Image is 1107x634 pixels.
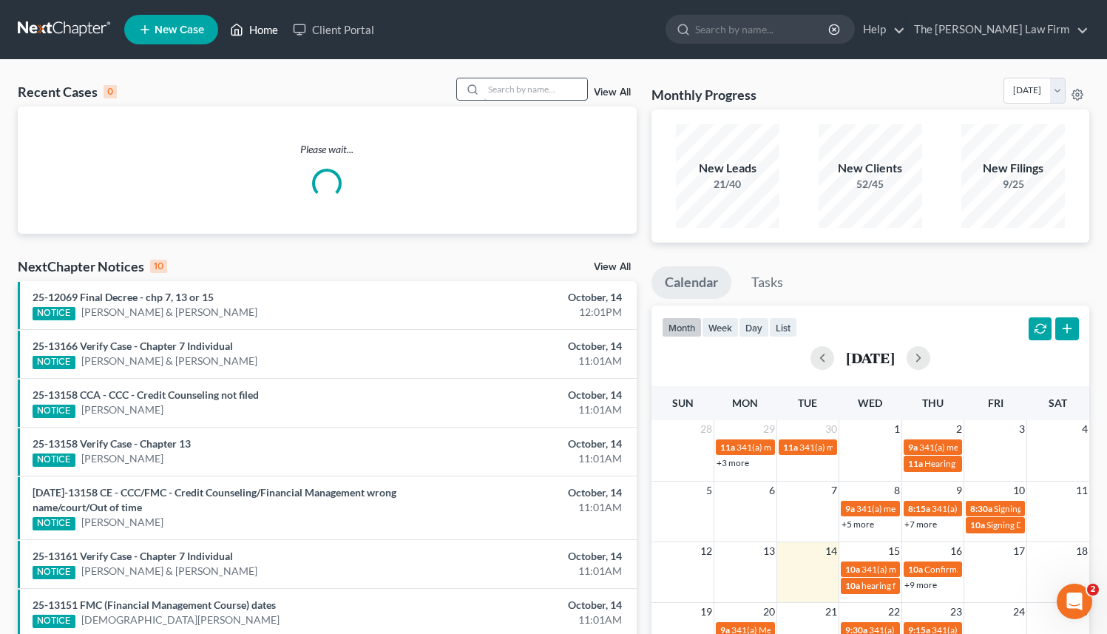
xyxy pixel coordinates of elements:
[955,482,964,499] span: 9
[845,564,860,575] span: 10a
[594,87,631,98] a: View All
[81,305,257,320] a: [PERSON_NAME] & [PERSON_NAME]
[436,598,622,613] div: October, 14
[887,542,901,560] span: 15
[922,397,944,409] span: Thu
[81,515,163,530] a: [PERSON_NAME]
[970,519,985,530] span: 10a
[436,436,622,451] div: October, 14
[1012,542,1026,560] span: 17
[824,420,839,438] span: 30
[33,598,276,611] a: 25-13151 FMC (Financial Management Course) dates
[436,339,622,354] div: October, 14
[830,482,839,499] span: 7
[662,317,702,337] button: month
[699,420,714,438] span: 28
[798,397,817,409] span: Tue
[33,405,75,418] div: NOTICE
[908,564,923,575] span: 10a
[33,550,233,562] a: 25-13161 Verify Case - Chapter 7 Individual
[1018,420,1026,438] span: 3
[651,266,731,299] a: Calendar
[907,16,1089,43] a: The [PERSON_NAME] Law Firm
[33,566,75,579] div: NOTICE
[845,503,855,514] span: 9a
[104,85,117,98] div: 0
[436,613,622,627] div: 11:01AM
[436,564,622,579] div: 11:01AM
[887,603,901,621] span: 22
[961,160,1065,177] div: New Filings
[955,420,964,438] span: 2
[33,307,75,320] div: NOTICE
[769,317,797,337] button: list
[33,291,214,303] a: 25-12069 Final Decree - chp 7, 13 or 15
[717,457,749,468] a: +3 more
[223,16,285,43] a: Home
[33,437,191,450] a: 25-13158 Verify Case - Chapter 13
[819,160,922,177] div: New Clients
[908,458,923,469] span: 11a
[705,482,714,499] span: 5
[285,16,382,43] a: Client Portal
[1049,397,1067,409] span: Sat
[436,549,622,564] div: October, 14
[904,579,937,590] a: +9 more
[893,482,901,499] span: 8
[676,160,779,177] div: New Leads
[484,78,587,100] input: Search by name...
[783,442,798,453] span: 11a
[924,458,1040,469] span: Hearing for [PERSON_NAME]
[858,397,882,409] span: Wed
[720,442,735,453] span: 11a
[436,485,622,500] div: October, 14
[856,503,1077,514] span: 341(a) meeting for [PERSON_NAME] & [PERSON_NAME]
[81,354,257,368] a: [PERSON_NAME] & [PERSON_NAME]
[81,451,163,466] a: [PERSON_NAME]
[949,603,964,621] span: 23
[919,442,1062,453] span: 341(a) meeting for [PERSON_NAME]
[33,340,233,352] a: 25-13166 Verify Case - Chapter 7 Individual
[702,317,739,337] button: week
[861,580,975,591] span: hearing for [PERSON_NAME]
[33,615,75,628] div: NOTICE
[18,83,117,101] div: Recent Cases
[436,402,622,417] div: 11:01AM
[436,305,622,320] div: 12:01PM
[824,542,839,560] span: 14
[824,603,839,621] span: 21
[699,542,714,560] span: 12
[1074,482,1089,499] span: 11
[81,402,163,417] a: [PERSON_NAME]
[819,177,922,192] div: 52/45
[988,397,1003,409] span: Fri
[739,317,769,337] button: day
[436,388,622,402] div: October, 14
[18,257,167,275] div: NextChapter Notices
[856,16,905,43] a: Help
[81,613,280,627] a: [DEMOGRAPHIC_DATA][PERSON_NAME]
[908,503,930,514] span: 8:15a
[155,24,204,36] span: New Case
[33,486,396,513] a: [DATE]-13158 CE - CCC/FMC - Credit Counseling/Financial Management wrong name/court/Out of time
[1080,420,1089,438] span: 4
[768,482,776,499] span: 6
[1074,542,1089,560] span: 18
[762,420,776,438] span: 29
[762,603,776,621] span: 20
[845,580,860,591] span: 10a
[436,354,622,368] div: 11:01AM
[846,350,895,365] h2: [DATE]
[961,177,1065,192] div: 9/25
[33,517,75,530] div: NOTICE
[150,260,167,273] div: 10
[33,388,259,401] a: 25-13158 CCA - CCC - Credit Counseling not filed
[436,451,622,466] div: 11:01AM
[1087,584,1099,596] span: 2
[699,603,714,621] span: 19
[651,86,756,104] h3: Monthly Progress
[908,442,918,453] span: 9a
[695,16,830,43] input: Search by name...
[732,397,758,409] span: Mon
[1012,603,1026,621] span: 24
